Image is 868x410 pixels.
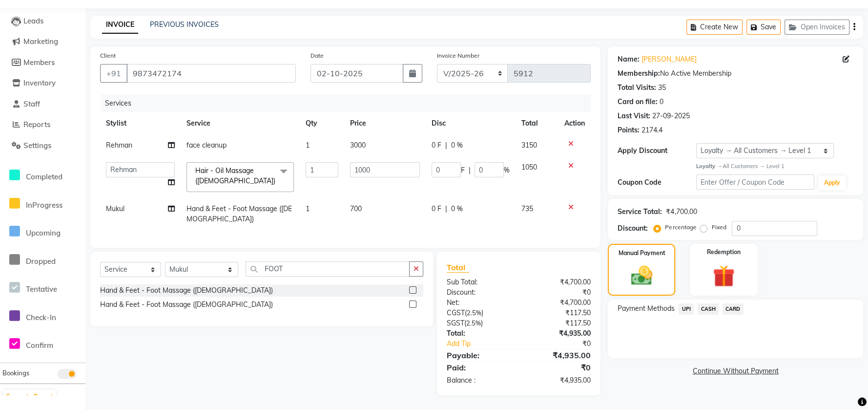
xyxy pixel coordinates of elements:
[666,207,697,217] div: ₹4,700.00
[2,78,83,89] a: Inventory
[306,204,310,213] span: 1
[618,249,665,258] label: Manual Payment
[711,223,726,232] label: Fixed
[195,166,275,185] span: Hair - Oil Massage ([DEMOGRAPHIC_DATA])
[106,204,124,213] span: Mukul
[658,83,666,93] div: 35
[426,112,516,134] th: Disc
[26,341,53,350] span: Confirm
[698,303,719,315] span: CASH
[660,97,663,107] div: 0
[519,318,599,328] div: ₹117.50
[181,112,300,134] th: Service
[618,125,640,135] div: Points:
[467,309,481,317] span: 2.5%
[818,175,846,190] button: Apply
[641,54,696,65] a: [PERSON_NAME]
[102,16,138,34] a: INVOICE
[344,112,426,134] th: Price
[532,339,599,349] div: ₹0
[618,207,662,217] div: Service Total:
[150,20,219,29] a: PREVIOUS INVOICES
[519,375,599,386] div: ₹4,935.00
[100,112,181,134] th: Stylist
[100,51,116,60] label: Client
[439,375,519,386] div: Balance :
[26,257,56,266] span: Dropped
[439,287,519,298] div: Discount:
[447,308,465,317] span: CGST
[350,204,362,213] span: 700
[519,362,599,373] div: ₹0
[23,99,40,108] span: Staff
[519,298,599,308] div: ₹4,700.00
[2,119,83,130] a: Reports
[439,362,519,373] div: Paid:
[2,16,83,27] a: Leads
[746,20,781,35] button: Save
[2,57,83,68] a: Members
[2,36,83,47] a: Marketing
[23,78,56,87] span: Inventory
[100,64,127,83] button: +91
[723,303,744,315] span: CARD
[451,140,463,151] span: 0 %
[521,204,533,213] span: 735
[432,140,441,151] span: 0 F
[445,140,447,151] span: |
[610,366,861,376] a: Continue Without Payment
[461,165,465,175] span: F
[246,261,410,277] input: Search or Scan
[696,163,722,170] strong: Loyalty →
[618,68,853,79] div: No Active Membership
[696,174,814,190] input: Enter Offer / Coupon Code
[519,308,599,318] div: ₹117.50
[100,300,273,310] div: Hand & Feet - Foot Massage ([DEMOGRAPHIC_DATA])
[447,262,469,273] span: Total
[665,223,696,232] label: Percentage
[26,200,62,210] span: InProgress
[439,349,519,361] div: Payable:
[26,313,56,322] span: Check-In
[516,112,558,134] th: Total
[519,287,599,298] div: ₹0
[26,172,62,181] span: Completed
[186,141,227,150] span: face cleanup
[785,20,849,35] button: Open Invoices
[624,263,659,288] img: _cash.svg
[275,176,280,185] a: x
[558,112,591,134] th: Action
[3,390,56,404] button: Generate Report
[447,319,464,327] span: SGST
[618,97,658,107] div: Card on file:
[519,349,599,361] div: ₹4,935.00
[2,140,83,151] a: Settings
[23,141,51,150] span: Settings
[439,318,519,328] div: ( )
[439,277,519,287] div: Sub Total:
[2,369,29,377] span: Bookings
[23,120,50,129] span: Reports
[126,64,296,83] input: Search by Name/Mobile/Email/Code
[652,111,689,121] div: 27-09-2025
[707,248,741,257] label: Redemption
[521,141,537,150] span: 3150
[706,262,742,290] img: _gift.svg
[618,111,650,121] div: Last Visit:
[469,165,471,175] span: |
[519,277,599,287] div: ₹4,700.00
[439,339,532,349] a: Add Tip
[23,16,43,25] span: Leads
[466,319,481,327] span: 2.5%
[504,165,510,175] span: %
[101,94,598,112] div: Services
[310,51,324,60] label: Date
[306,141,310,150] span: 1
[618,68,660,79] div: Membership:
[519,328,599,339] div: ₹4,935.00
[521,163,537,172] span: 1050
[696,162,853,171] div: All Customers → Level 1
[437,51,479,60] label: Invoice Number
[432,204,441,214] span: 0 F
[618,54,640,65] div: Name:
